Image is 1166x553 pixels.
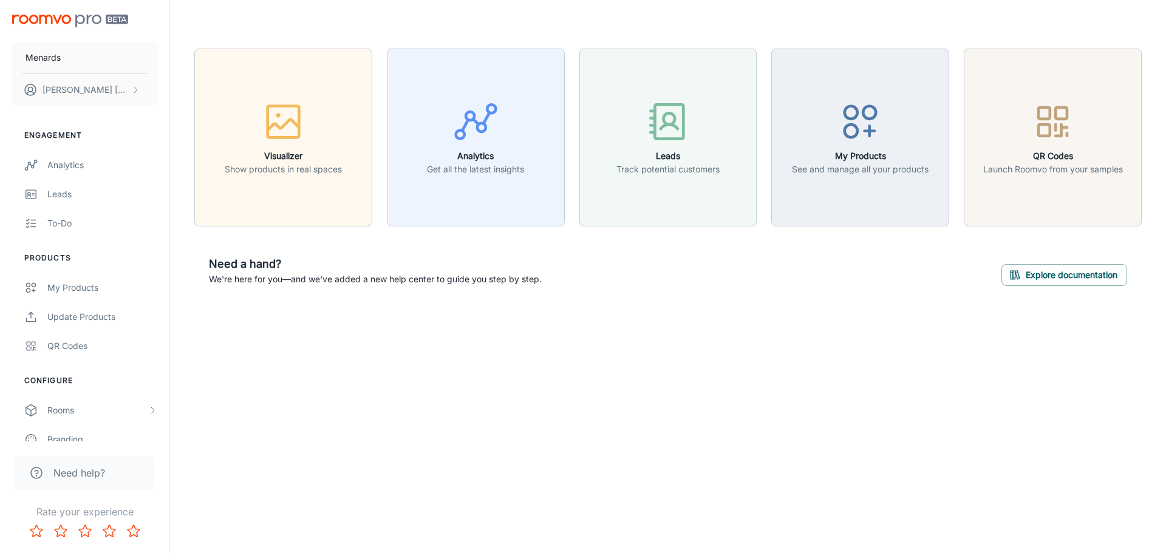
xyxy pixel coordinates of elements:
h6: QR Codes [983,149,1123,163]
a: My ProductsSee and manage all your products [771,131,949,143]
h6: Leads [616,149,720,163]
div: Update Products [47,310,157,324]
button: VisualizerShow products in real spaces [194,49,372,226]
p: Menards [26,51,61,64]
img: Roomvo PRO Beta [12,15,128,27]
div: QR Codes [47,339,157,353]
a: LeadsTrack potential customers [579,131,757,143]
div: To-do [47,217,157,230]
p: [PERSON_NAME] [PERSON_NAME] [43,83,128,97]
button: LeadsTrack potential customers [579,49,757,226]
p: Get all the latest insights [427,163,524,176]
div: Leads [47,188,157,201]
p: Track potential customers [616,163,720,176]
button: QR CodesLaunch Roomvo from your samples [964,49,1142,226]
button: My ProductsSee and manage all your products [771,49,949,226]
button: Explore documentation [1001,264,1127,286]
p: We're here for you—and we've added a new help center to guide you step by step. [209,273,542,286]
h6: Analytics [427,149,524,163]
p: Show products in real spaces [225,163,342,176]
div: Analytics [47,158,157,172]
button: [PERSON_NAME] [PERSON_NAME] [12,74,157,106]
a: AnalyticsGet all the latest insights [387,131,565,143]
button: Menards [12,42,157,73]
h6: My Products [792,149,929,163]
div: My Products [47,281,157,294]
p: See and manage all your products [792,163,929,176]
p: Launch Roomvo from your samples [983,163,1123,176]
h6: Visualizer [225,149,342,163]
a: QR CodesLaunch Roomvo from your samples [964,131,1142,143]
button: AnalyticsGet all the latest insights [387,49,565,226]
h6: Need a hand? [209,256,542,273]
a: Explore documentation [1001,268,1127,280]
